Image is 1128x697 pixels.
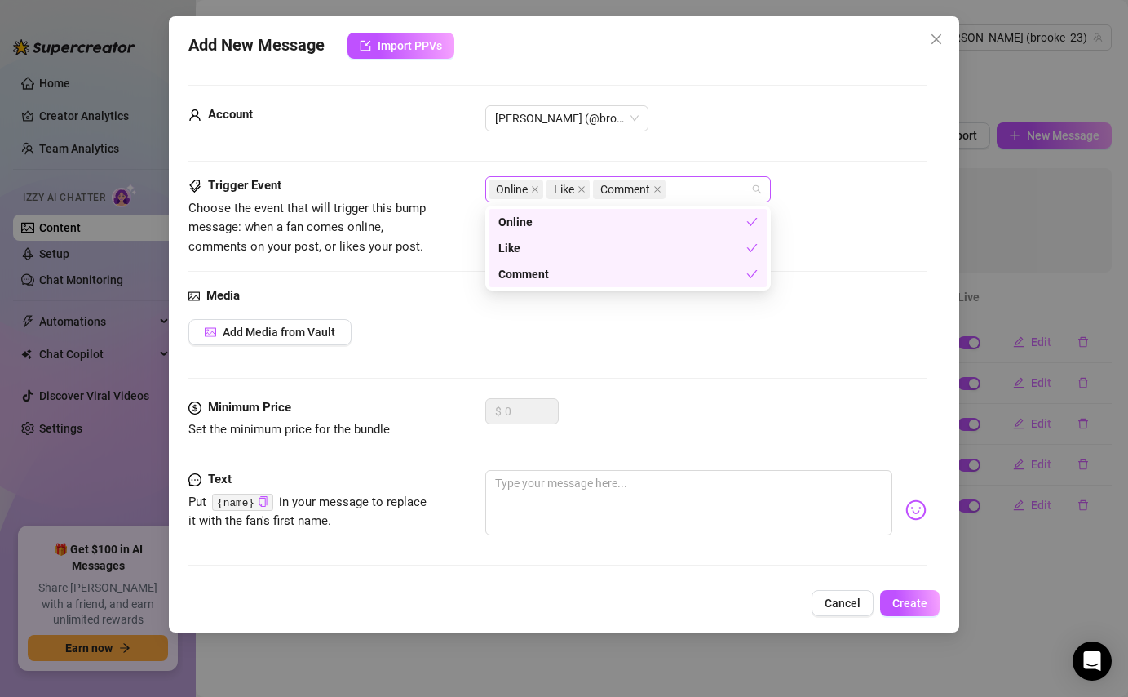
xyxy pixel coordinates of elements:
[258,496,268,507] span: copy
[378,39,442,52] span: Import PPVs
[495,106,639,131] span: Brooke (@brooke_23)
[905,499,927,521] img: svg%3e
[188,33,325,59] span: Add New Message
[746,216,758,228] span: check
[188,105,201,125] span: user
[812,590,874,616] button: Cancel
[489,235,767,261] div: Like
[188,176,201,196] span: tags
[498,265,746,283] div: Comment
[498,239,746,257] div: Like
[489,209,767,235] div: Online
[258,496,268,508] button: Click to Copy
[496,180,528,198] span: Online
[347,33,454,59] button: Import PPVs
[746,269,758,280] span: check
[1073,642,1112,681] div: Open Intercom Messenger
[188,398,201,418] span: dollar
[188,319,352,345] button: Add Media from Vault
[825,597,860,610] span: Cancel
[923,26,949,52] button: Close
[223,326,335,339] span: Add Media from Vault
[554,180,574,198] span: Like
[188,422,390,437] span: Set the minimum price for the bundle
[188,495,427,529] span: Put in your message to replace it with the fan's first name.
[746,242,758,254] span: check
[208,400,291,415] strong: Minimum Price
[489,180,543,199] span: Online
[208,107,253,122] strong: Account
[360,40,371,51] span: import
[546,180,590,199] span: Like
[531,185,539,193] span: close
[205,326,216,338] span: picture
[188,201,426,254] span: Choose the event that will trigger this bump message: when a fan comes online, comments on your p...
[880,590,940,616] button: Create
[653,185,661,193] span: close
[923,33,949,46] span: Close
[892,597,927,610] span: Create
[600,180,650,198] span: Comment
[930,33,943,46] span: close
[489,261,767,287] div: Comment
[577,185,586,193] span: close
[593,180,666,199] span: Comment
[212,494,273,511] code: {name}
[188,286,200,306] span: picture
[208,178,281,193] strong: Trigger Event
[206,288,240,303] strong: Media
[188,470,201,490] span: message
[208,472,232,486] strong: Text
[498,213,746,231] div: Online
